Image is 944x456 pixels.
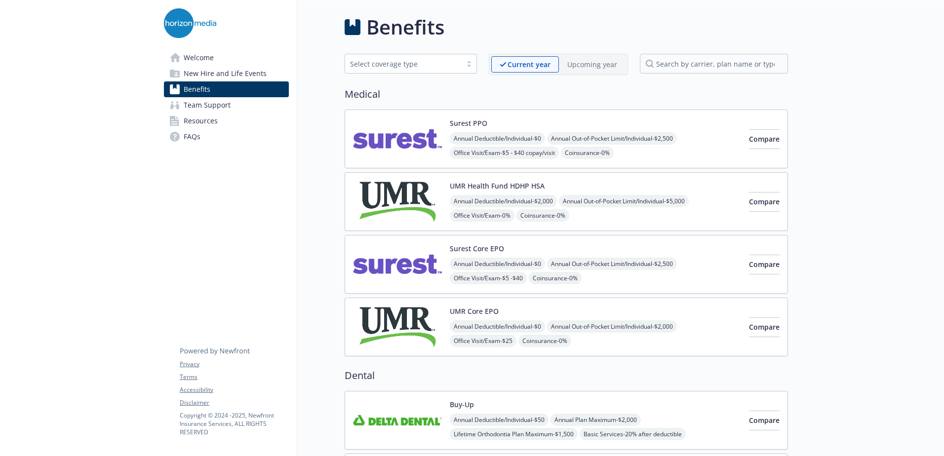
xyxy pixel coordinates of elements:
[450,399,474,410] button: Buy-Up
[518,335,571,347] span: Coinsurance - 0%
[450,118,487,128] button: Surest PPO
[180,373,288,381] a: Terms
[164,81,289,97] a: Benefits
[180,385,288,394] a: Accessibility
[350,59,457,69] div: Select coverage type
[561,147,614,159] span: Coinsurance - 0%
[450,306,499,316] button: UMR Core EPO
[551,414,641,426] span: Annual Plan Maximum - $2,000
[749,416,780,425] span: Compare
[345,368,788,383] h2: Dental
[184,81,210,97] span: Benefits
[547,320,677,333] span: Annual Out-of-Pocket Limit/Individual - $2,000
[184,113,218,129] span: Resources
[450,428,578,440] span: Lifetime Orthodontia Plan Maximum - $1,500
[450,147,559,159] span: Office Visit/Exam - $5 - $40 copay/visit
[450,320,545,333] span: Annual Deductible/Individual - $0
[749,411,780,430] button: Compare
[164,129,289,145] a: FAQs
[164,66,289,81] a: New Hire and Life Events
[180,360,288,369] a: Privacy
[547,258,677,270] span: Annual Out-of-Pocket Limit/Individual - $2,500
[164,97,289,113] a: Team Support
[529,272,582,284] span: Coinsurance - 0%
[450,181,545,191] button: UMR Health Fund HDHP HSA
[749,317,780,337] button: Compare
[184,66,267,81] span: New Hire and Life Events
[749,192,780,212] button: Compare
[749,260,780,269] span: Compare
[353,306,442,348] img: UMR carrier logo
[508,59,551,70] p: Current year
[345,87,788,102] h2: Medical
[640,54,788,74] input: search by carrier, plan name or type
[366,12,444,42] h1: Benefits
[450,258,545,270] span: Annual Deductible/Individual - $0
[180,398,288,407] a: Disclaimer
[749,322,780,332] span: Compare
[184,129,200,145] span: FAQs
[353,181,442,223] img: UMR carrier logo
[749,129,780,149] button: Compare
[559,195,689,207] span: Annual Out-of-Pocket Limit/Individual - $5,000
[450,132,545,145] span: Annual Deductible/Individual - $0
[516,209,569,222] span: Coinsurance - 0%
[180,411,288,436] p: Copyright © 2024 - 2025 , Newfront Insurance Services, ALL RIGHTS RESERVED
[450,335,516,347] span: Office Visit/Exam - $25
[184,97,231,113] span: Team Support
[580,428,686,440] span: Basic Services - 20% after deductible
[567,59,617,70] p: Upcoming year
[450,414,549,426] span: Annual Deductible/Individual - $50
[353,118,442,160] img: Surest carrier logo
[749,134,780,144] span: Compare
[450,209,514,222] span: Office Visit/Exam - 0%
[450,243,504,254] button: Surest Core EPO
[164,113,289,129] a: Resources
[164,50,289,66] a: Welcome
[749,255,780,274] button: Compare
[353,399,442,441] img: Delta Dental Insurance Company carrier logo
[450,272,527,284] span: Office Visit/Exam - $5 -$40
[547,132,677,145] span: Annual Out-of-Pocket Limit/Individual - $2,500
[184,50,214,66] span: Welcome
[353,243,442,285] img: Surest carrier logo
[749,197,780,206] span: Compare
[450,195,557,207] span: Annual Deductible/Individual - $2,000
